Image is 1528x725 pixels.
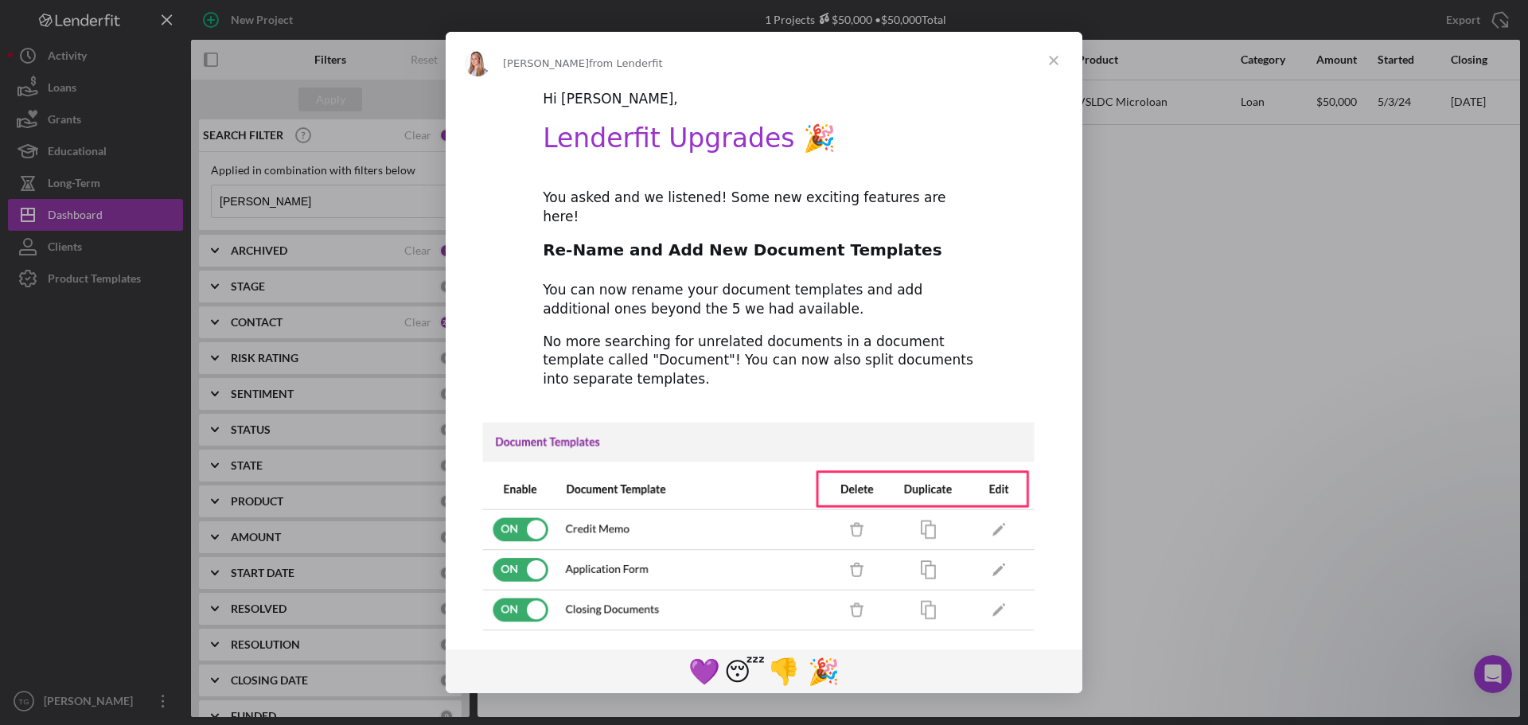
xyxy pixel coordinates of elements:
span: [PERSON_NAME] [503,57,589,69]
span: 💜 [688,657,720,687]
div: Hi [PERSON_NAME], [543,90,985,109]
span: purple heart reaction [684,652,724,690]
img: Profile image for Allison [465,51,490,76]
h1: Lenderfit Upgrades 🎉 [543,123,985,165]
span: 👎 [768,657,800,687]
span: 🎉 [808,657,840,687]
h2: Re-Name and Add New Document Templates [543,240,985,269]
div: No more searching for unrelated documents in a document template called "Document"! You can now a... [543,333,985,389]
span: 😴 [724,657,765,687]
span: Close [1025,32,1082,89]
span: tada reaction [804,652,844,690]
span: 1 reaction [764,652,804,690]
span: sleeping reaction [724,652,764,690]
div: You can now rename your document templates and add additional ones beyond the 5 we had available. [543,281,985,319]
div: You asked and we listened! Some new exciting features are here! [543,189,985,227]
span: from Lenderfit [589,57,663,69]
